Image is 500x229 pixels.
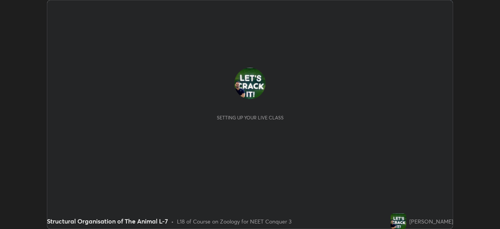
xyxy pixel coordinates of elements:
[409,217,453,225] div: [PERSON_NAME]
[171,217,174,225] div: •
[47,216,168,226] div: Structural Organisation of The Animal L-7
[234,68,266,99] img: 02a0221ee3ad4557875c09baae15909e.jpg
[177,217,291,225] div: L18 of Course on Zoology for NEET Conquer 3
[217,115,284,121] div: Setting up your live class
[391,213,406,229] img: 02a0221ee3ad4557875c09baae15909e.jpg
